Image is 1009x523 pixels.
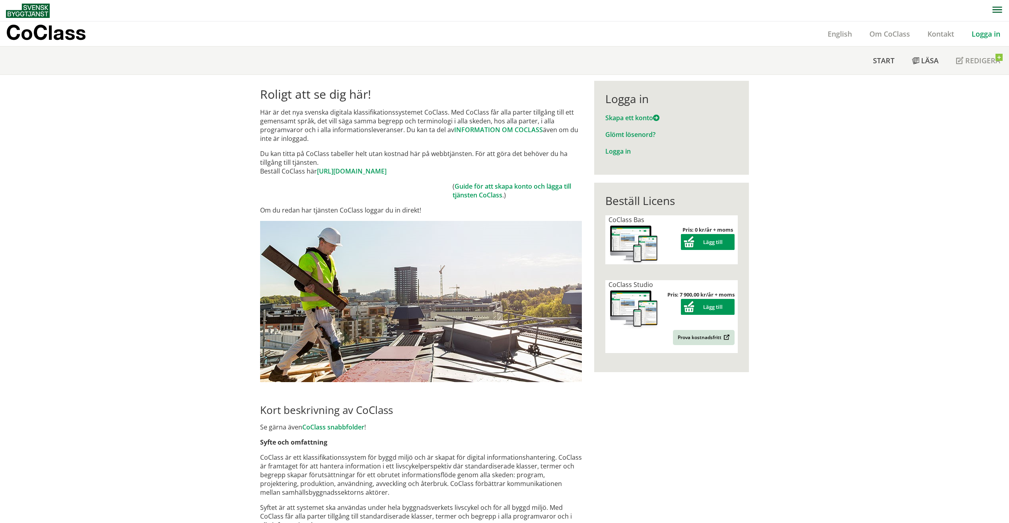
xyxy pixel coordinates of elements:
img: Svensk Byggtjänst [6,4,50,18]
a: INFORMATION OM COCLASS [454,125,543,134]
button: Lägg till [681,234,735,250]
span: Start [873,56,894,65]
strong: Pris: 0 kr/år + moms [682,226,733,233]
p: Om du redan har tjänsten CoClass loggar du in direkt! [260,206,582,215]
h1: Roligt att se dig här! [260,87,582,101]
a: Guide för att skapa konto och lägga till tjänsten CoClass [453,182,571,199]
span: CoClass Bas [609,215,644,224]
a: Om CoClass [861,29,919,39]
div: Logga in [605,92,738,105]
p: Här är det nya svenska digitala klassifikationssystemet CoClass. Med CoClass får alla parter till... [260,108,582,143]
p: CoClass [6,28,86,37]
img: Outbound.png [722,334,730,340]
a: Glömt lösenord? [605,130,655,139]
a: [URL][DOMAIN_NAME] [317,167,387,176]
a: Skapa ett konto [605,113,659,122]
a: Kontakt [919,29,963,39]
a: Logga in [605,147,631,156]
strong: Syfte och omfattning [260,438,327,447]
a: CoClass snabbfolder [302,423,364,431]
span: Läsa [921,56,939,65]
a: Läsa [903,47,947,74]
button: Lägg till [681,299,735,315]
p: Du kan titta på CoClass tabeller helt utan kostnad här på webbtjänsten. För att göra det behöver ... [260,149,582,176]
a: Start [864,47,903,74]
td: ( .) [453,182,582,199]
img: coclass-license.jpg [609,289,659,329]
strong: Pris: 7 900,00 kr/år + moms [667,291,735,298]
a: Prova kostnadsfritt [673,330,735,345]
img: login.jpg [260,221,582,382]
p: CoClass är ett klassifikationssystem för byggd miljö och är skapat för digital informationshanter... [260,453,582,497]
p: Se gärna även ! [260,423,582,431]
a: English [819,29,861,39]
img: coclass-license.jpg [609,224,659,264]
a: CoClass [6,21,103,46]
a: Lägg till [681,303,735,310]
a: Lägg till [681,238,735,246]
a: Logga in [963,29,1009,39]
div: Beställ Licens [605,194,738,207]
h2: Kort beskrivning av CoClass [260,404,582,416]
span: CoClass Studio [609,280,653,289]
